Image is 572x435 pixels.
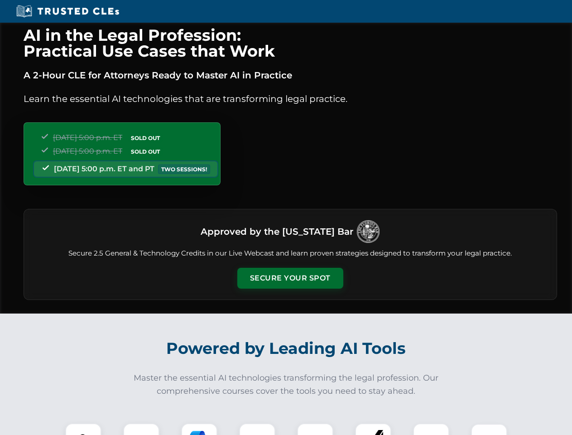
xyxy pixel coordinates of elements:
span: [DATE] 5:00 p.m. ET [53,147,122,155]
h1: AI in the Legal Profession: Practical Use Cases that Work [24,27,557,59]
img: Logo [357,220,380,243]
span: [DATE] 5:00 p.m. ET [53,133,122,142]
h3: Approved by the [US_STATE] Bar [201,223,353,240]
span: SOLD OUT [128,147,163,156]
span: SOLD OUT [128,133,163,143]
button: Secure Your Spot [237,268,343,289]
p: A 2-Hour CLE for Attorneys Ready to Master AI in Practice [24,68,557,82]
p: Learn the essential AI technologies that are transforming legal practice. [24,92,557,106]
p: Master the essential AI technologies transforming the legal profession. Our comprehensive courses... [128,372,445,398]
p: Secure 2.5 General & Technology Credits in our Live Webcast and learn proven strategies designed ... [35,248,546,259]
h2: Powered by Leading AI Tools [35,333,537,364]
img: Trusted CLEs [14,5,122,18]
